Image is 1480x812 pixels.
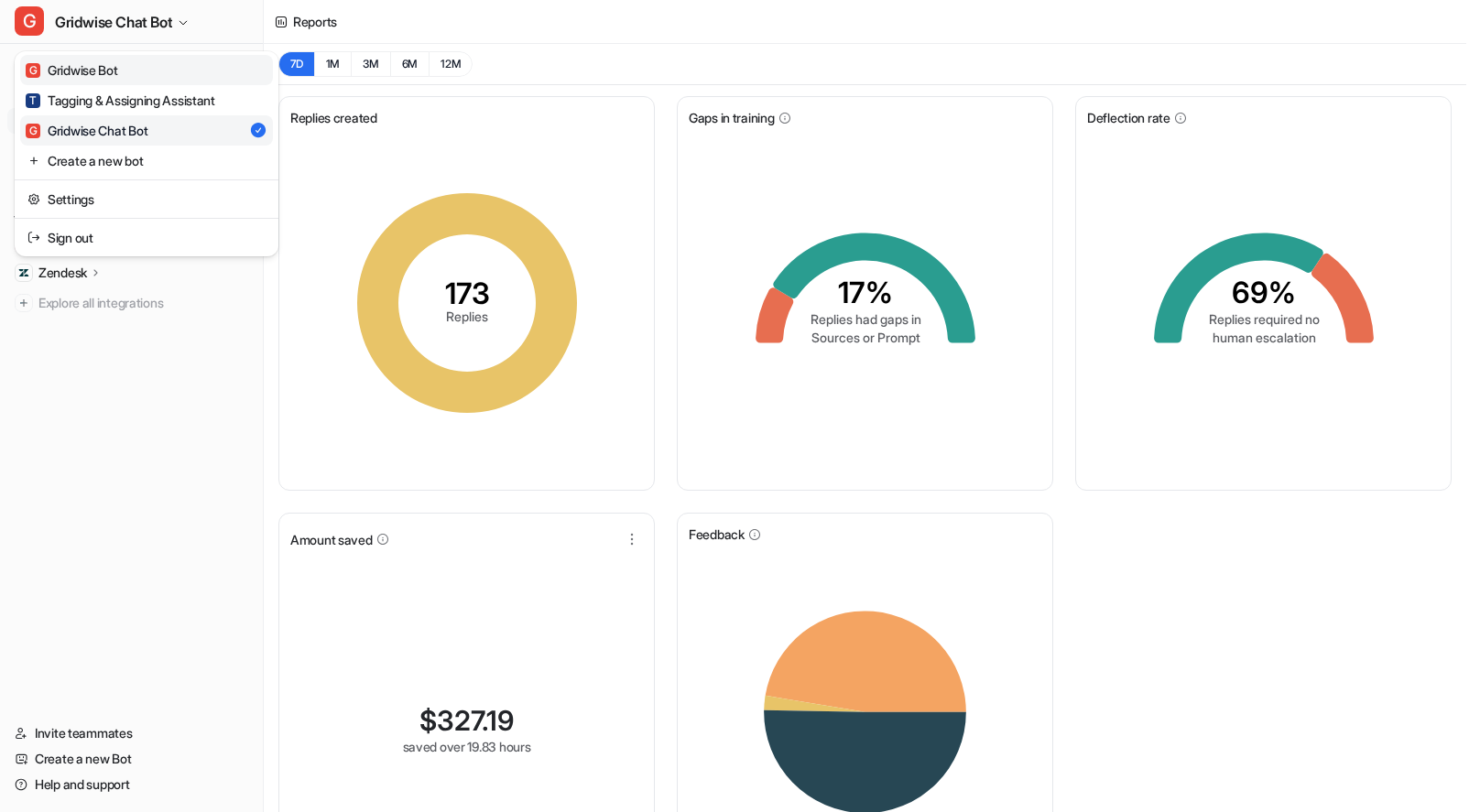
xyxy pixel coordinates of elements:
[26,124,40,138] span: G
[26,91,215,110] div: Tagging & Assigning Assistant
[20,146,273,176] a: Create a new bot
[15,6,44,36] span: G
[55,9,172,35] span: Gridwise Chat Bot
[20,222,273,253] a: Sign out
[27,189,40,209] img: reset
[20,184,273,214] a: Settings
[26,63,40,78] span: G
[26,93,40,108] span: T
[27,228,40,247] img: reset
[26,121,147,140] div: Gridwise Chat Bot
[15,51,278,256] div: GGridwise Chat Bot
[27,151,40,170] img: reset
[26,60,118,80] div: Gridwise Bot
